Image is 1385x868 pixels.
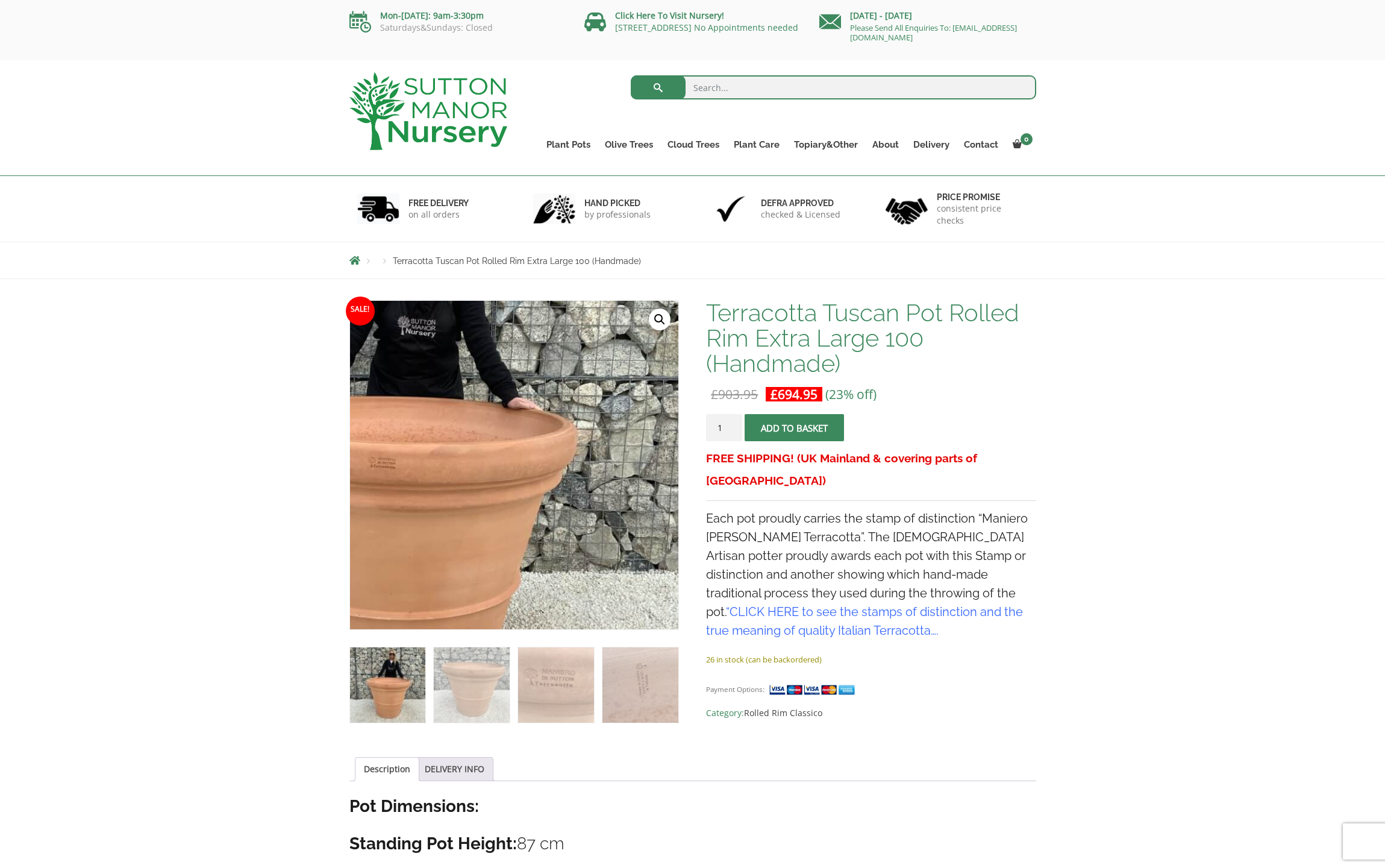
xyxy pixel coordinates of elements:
[349,72,507,150] img: logo
[787,136,865,153] a: Topiary&Other
[711,386,758,403] bdi: 903.95
[349,23,566,33] p: Saturdays&Sundays: Closed
[349,832,1036,855] h3: 87 cm
[660,136,727,153] a: Cloud Trees
[346,297,375,325] span: Sale!
[349,834,517,854] strong: Standing Pot Height:
[434,647,509,723] img: Terracotta Tuscan Pot Rolled Rim Extra Large 100 (Handmade) - Image 2
[937,203,1028,227] p: consistent price checks
[706,511,1028,638] span: Each pot proudly carries the stamp of distinction “Maniero [PERSON_NAME] Terracotta”. The [DEMOGR...
[745,414,844,441] button: Add to basket
[615,10,724,21] a: Click Here To Visit Nursery!
[349,8,566,23] p: Mon-[DATE]: 9am-3:30pm
[602,647,678,723] img: Terracotta Tuscan Pot Rolled Rim Extra Large 100 (Handmade) - Image 4
[771,386,778,403] span: £
[649,309,671,330] a: View full-screen image gallery
[769,684,859,696] img: payment supported
[865,136,906,153] a: About
[761,209,840,221] p: checked & Licensed
[631,75,1036,99] input: Search...
[598,136,660,153] a: Olive Trees
[706,605,1023,638] a: CLICK HERE to see the stamps of distinction and the true meaning of quality Italian Terracotta
[349,796,479,816] strong: Pot Dimensions:
[1005,136,1036,153] a: 0
[706,300,1036,376] h1: Terracotta Tuscan Pot Rolled Rim Extra Large 100 (Handmade)
[706,652,1036,667] p: 26 in stock (can be backordered)
[584,209,651,221] p: by professionals
[825,386,877,403] span: (23% off)
[350,647,425,723] img: Terracotta Tuscan Pot Rolled Rim Extra Large 100 (Handmade)
[349,256,1036,265] nav: Breadcrumbs
[771,386,818,403] bdi: 694.95
[425,758,484,781] a: DELIVERY INFO
[539,136,598,153] a: Plant Pots
[706,414,742,441] input: Product quantity
[957,136,1005,153] a: Contact
[393,256,641,266] span: Terracotta Tuscan Pot Rolled Rim Extra Large 100 (Handmade)
[518,647,593,723] img: Terracotta Tuscan Pot Rolled Rim Extra Large 100 (Handmade) - Image 3
[761,198,840,209] h6: Defra approved
[706,685,764,694] small: Payment Options:
[408,209,469,221] p: on all orders
[357,193,399,224] img: 1.jpg
[886,190,928,227] img: 4.jpg
[615,22,798,33] a: [STREET_ADDRESS] No Appointments needed
[1021,133,1033,145] span: 0
[408,198,469,209] h6: FREE DELIVERY
[710,193,752,224] img: 3.jpg
[850,22,1017,43] a: Please Send All Enquiries To: [EMAIL_ADDRESS][DOMAIN_NAME]
[711,386,718,403] span: £
[706,706,1036,720] span: Category:
[937,192,1028,203] h6: Price promise
[533,193,575,224] img: 2.jpg
[584,198,651,209] h6: hand picked
[727,136,787,153] a: Plant Care
[706,605,1023,638] span: “ ….
[819,8,1036,23] p: [DATE] - [DATE]
[906,136,957,153] a: Delivery
[706,447,1036,492] h3: FREE SHIPPING! (UK Mainland & covering parts of [GEOGRAPHIC_DATA])
[364,758,410,781] a: Description
[744,707,822,719] a: Rolled Rim Classico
